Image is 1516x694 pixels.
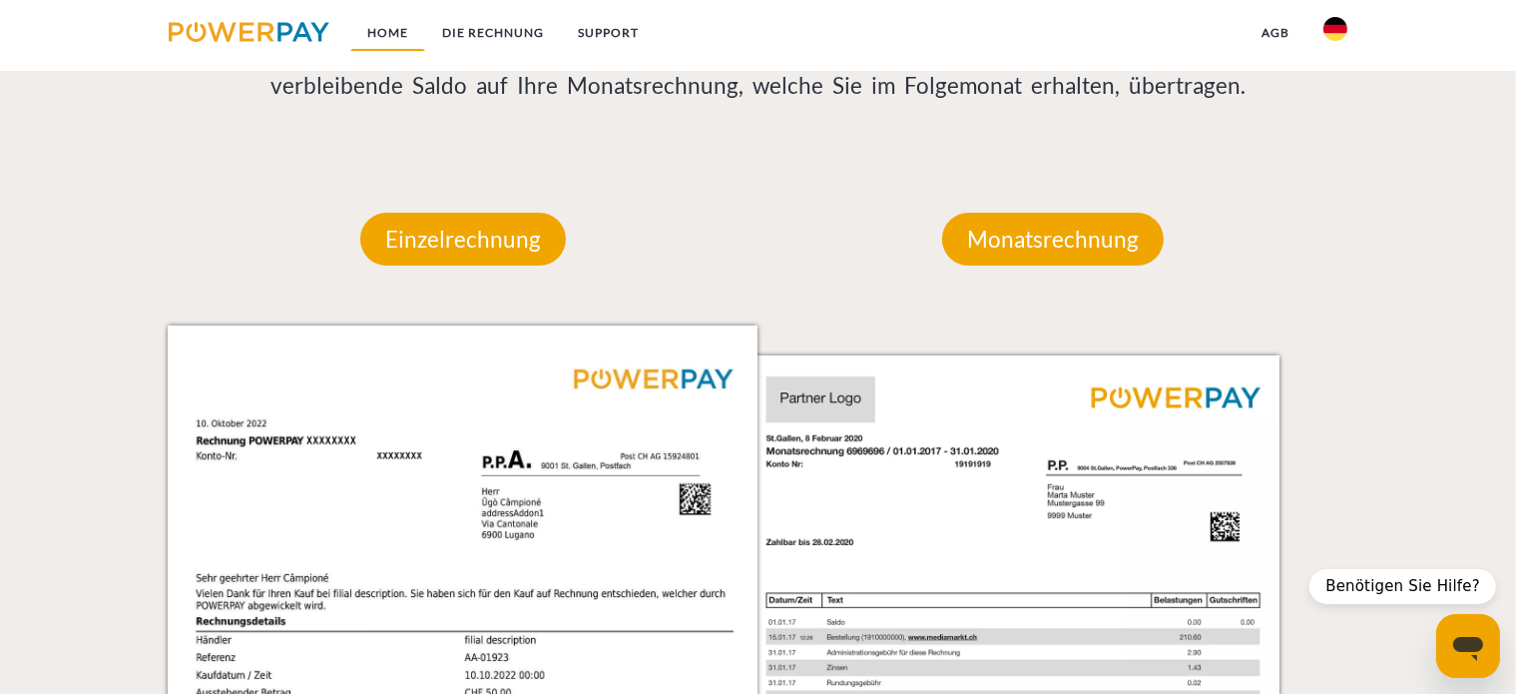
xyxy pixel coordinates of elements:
[169,22,329,42] img: logo-powerpay.svg
[942,213,1164,267] p: Monatsrechnung
[425,15,561,51] a: DIE RECHNUNG
[1436,614,1500,678] iframe: Schaltfläche zum Öffnen des Messaging-Fensters; Konversation läuft
[1309,569,1496,604] div: Benötigen Sie Hilfe?
[350,15,425,51] a: Home
[561,15,656,51] a: SUPPORT
[1323,17,1347,41] img: de
[1245,15,1306,51] a: agb
[360,213,566,267] p: Einzelrechnung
